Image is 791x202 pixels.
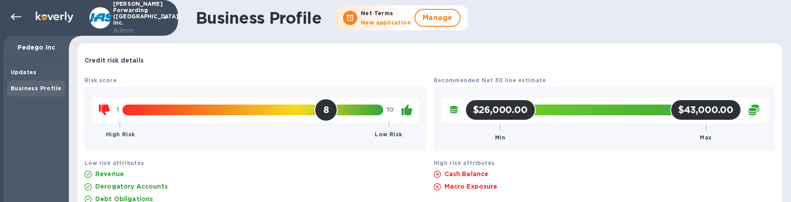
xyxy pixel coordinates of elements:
[117,106,119,113] b: 1
[11,85,61,92] b: Business Profile
[85,56,144,65] p: Credit risk details
[434,160,495,166] b: High risk attributes
[106,131,135,138] b: High Risk
[95,169,124,178] p: Revenue
[444,169,489,178] p: Cash Balance
[473,104,528,115] h2: $26,000.00
[495,134,505,141] b: Min
[323,104,329,115] h2: 8
[678,104,733,115] h2: $43,000.00
[415,9,461,27] button: Manage
[423,13,453,23] span: Manage
[113,1,158,35] p: [PERSON_NAME] Forwarding ([GEOGRAPHIC_DATA]), Inc.
[77,43,783,72] div: Credit risk details
[700,134,711,141] b: Max
[85,77,117,84] b: Risk score
[434,77,546,84] b: Recommended Net 30 line estimate
[36,12,73,22] img: Logo
[11,69,37,76] b: Updates
[113,26,158,35] p: Admin
[387,106,394,113] b: 10
[361,19,411,26] b: New application
[95,182,168,191] p: Derogatory Accounts
[11,43,62,52] p: Pedego Inc
[361,10,393,17] b: Net Terms
[85,160,144,166] b: Low risk attributes
[196,8,321,27] h1: Business Profile
[375,131,402,138] b: Low Risk
[444,182,498,191] p: Macro Exposure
